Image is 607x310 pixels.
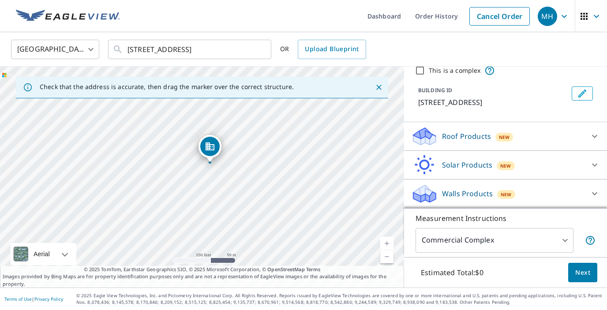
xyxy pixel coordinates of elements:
p: Solar Products [442,160,492,170]
p: Roof Products [442,131,491,142]
div: Commercial Complex [416,228,573,253]
div: Roof ProductsNew [411,126,600,147]
label: This is a complex [429,66,481,75]
span: New [501,191,511,198]
span: Next [575,267,590,278]
a: Cancel Order [469,7,530,26]
span: Each building may require a separate measurement report; if so, your account will be billed per r... [585,235,596,246]
a: Privacy Policy [34,296,63,302]
div: Aerial [11,243,76,265]
a: Terms of Use [4,296,32,302]
button: Edit building 1 [572,86,593,101]
p: Estimated Total: $0 [414,263,491,282]
span: Upload Blueprint [305,44,359,55]
button: Close [373,82,385,93]
span: © 2025 TomTom, Earthstar Geographics SIO, © 2025 Microsoft Corporation, © [84,266,321,273]
div: Aerial [31,243,52,265]
div: MH [538,7,557,26]
input: Search by address or latitude-longitude [127,37,253,62]
a: Terms [306,266,321,273]
span: New [499,134,510,141]
p: BUILDING ID [418,86,452,94]
p: Check that the address is accurate, then drag the marker over the correct structure. [40,83,294,91]
a: OpenStreetMap [267,266,304,273]
a: Current Level 17, Zoom In [380,237,393,250]
div: [GEOGRAPHIC_DATA] [11,37,99,62]
div: Walls ProductsNew [411,183,600,204]
p: Walls Products [442,188,493,199]
div: OR [280,40,366,59]
p: © 2025 Eagle View Technologies, Inc. and Pictometry International Corp. All Rights Reserved. Repo... [76,292,603,306]
div: Dropped pin, building 1, Commercial property, 150 Lake Dr Wexford, PA 15090 [199,135,221,162]
p: | [4,296,63,302]
a: Upload Blueprint [298,40,366,59]
span: New [500,162,511,169]
p: Measurement Instructions [416,213,596,224]
a: Current Level 17, Zoom Out [380,250,393,263]
p: [STREET_ADDRESS] [418,97,568,108]
button: Next [568,263,597,283]
div: Solar ProductsNew [411,154,600,176]
img: EV Logo [16,10,120,23]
